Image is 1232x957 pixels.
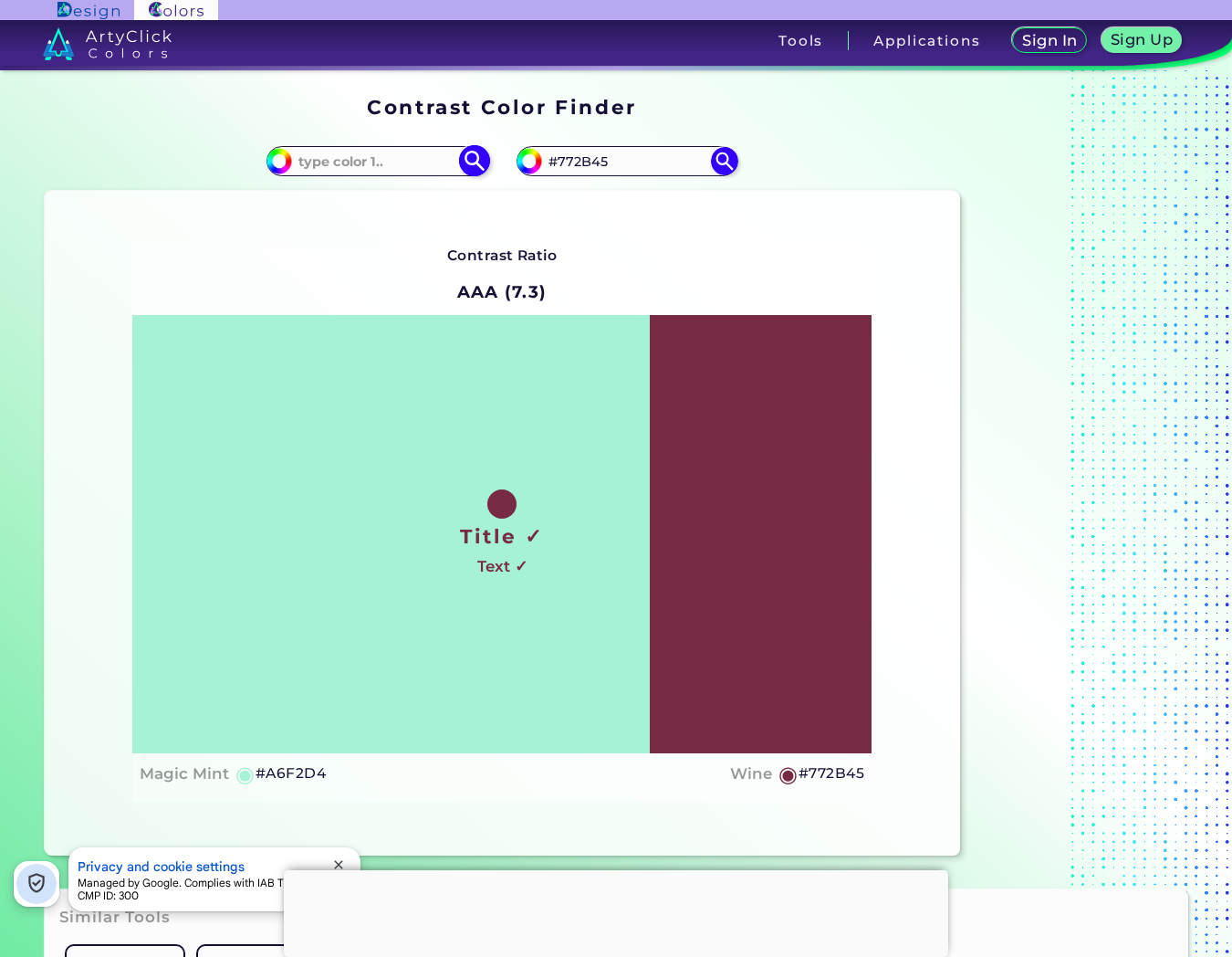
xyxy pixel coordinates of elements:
[1113,33,1170,47] h5: Sign Up
[284,870,948,952] iframe: Advertisement
[1025,34,1074,47] h5: Sign In
[449,271,556,311] h2: AAA (7.3)
[292,149,462,174] input: type color 1..
[367,93,636,121] h1: Contrast Color Finder
[477,553,527,580] h4: Text ✓
[447,247,558,264] strong: Contrast Ratio
[799,762,864,785] h5: #772B45
[1016,29,1083,52] a: Sign In
[460,522,544,550] h1: Title ✓
[57,2,119,19] img: ArtyClick Design logo
[1105,29,1177,52] a: Sign Up
[730,761,772,787] h4: Wine
[778,34,823,47] h3: Tools
[711,147,738,174] img: icon search
[458,145,490,177] img: icon search
[542,149,712,174] input: type color 2..
[43,27,172,60] img: logo_artyclick_colors_white.svg
[967,89,1195,863] iframe: Advertisement
[59,907,171,929] h3: Similar Tools
[256,762,326,785] h5: #A6F2D4
[778,763,799,785] h5: ◉
[873,34,980,47] h3: Applications
[140,761,229,787] h4: Magic Mint
[235,763,256,785] h5: ◉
